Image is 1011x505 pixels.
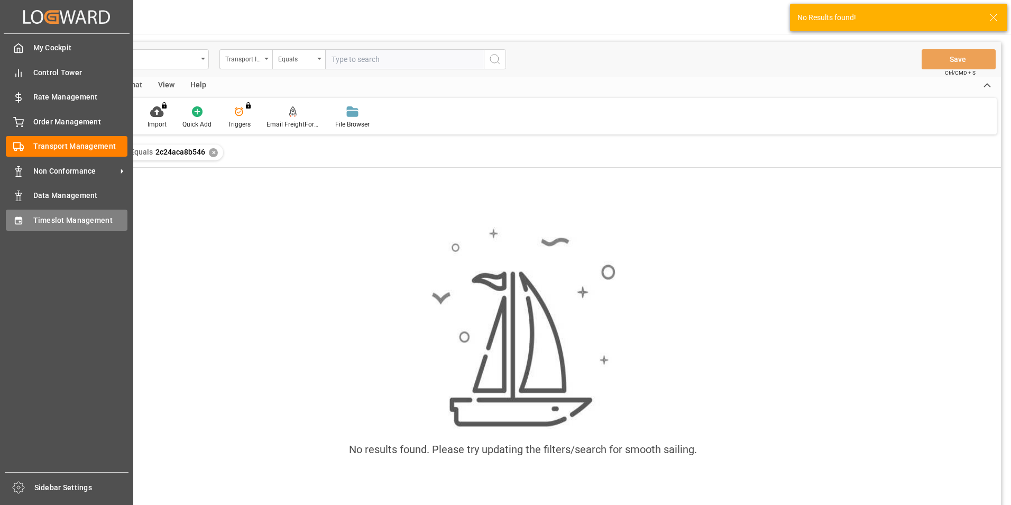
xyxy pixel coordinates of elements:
[182,77,214,95] div: Help
[349,441,697,457] div: No results found. Please try updating the filters/search for smooth sailing.
[209,148,218,157] div: ✕
[266,120,319,129] div: Email FreightForwarders
[34,482,129,493] span: Sidebar Settings
[219,49,272,69] button: open menu
[33,42,128,53] span: My Cockpit
[797,12,979,23] div: No Results found!
[945,69,976,77] span: Ctrl/CMD + S
[6,210,127,230] a: Timeslot Management
[33,67,128,78] span: Control Tower
[278,52,314,64] div: Equals
[6,62,127,83] a: Control Tower
[6,136,127,157] a: Transport Management
[272,49,325,69] button: open menu
[33,116,128,128] span: Order Management
[6,38,127,58] a: My Cockpit
[335,120,370,129] div: File Browser
[33,141,128,152] span: Transport Management
[6,111,127,132] a: Order Management
[155,148,205,156] span: 2c24aca8b546
[33,190,128,201] span: Data Management
[484,49,506,69] button: search button
[922,49,996,69] button: Save
[33,215,128,226] span: Timeslot Management
[150,77,182,95] div: View
[130,148,153,156] span: Equals
[6,185,127,206] a: Data Management
[33,92,128,103] span: Rate Management
[33,166,117,177] span: Non Conformance
[182,120,212,129] div: Quick Add
[225,52,261,64] div: Transport ID Logward
[325,49,484,69] input: Type to search
[6,87,127,107] a: Rate Management
[430,227,615,429] img: smooth_sailing.jpeg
